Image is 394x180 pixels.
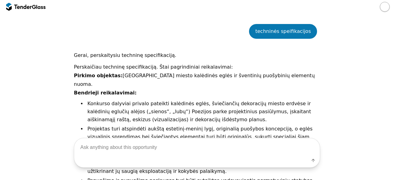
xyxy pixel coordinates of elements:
[74,51,320,60] p: Gerai, perskaitysiu techninę specifikaciją.
[74,73,123,78] strong: Pirkimo objektas:
[86,125,320,149] li: Projektas turi atspindėti aukštą estetinį-meninį lygį, originalią puošybos koncepciją, o eglės vi...
[74,71,320,89] p: [GEOGRAPHIC_DATA] miesto kalėdinės eglės ir šventinių puošybinių elementų nuoma.
[255,27,311,36] div: techninės speifikacijos
[74,63,320,71] p: Perskaičiau techninę specifikaciją. Štai pagrindiniai reikalavimai:
[74,90,137,96] strong: Bendrieji reikalavimai:
[86,100,320,124] li: Konkurso dalyviai privalo pateikti kalėdinės eglės, šviečiančių dekoracijų miesto erdvėse ir kalė...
